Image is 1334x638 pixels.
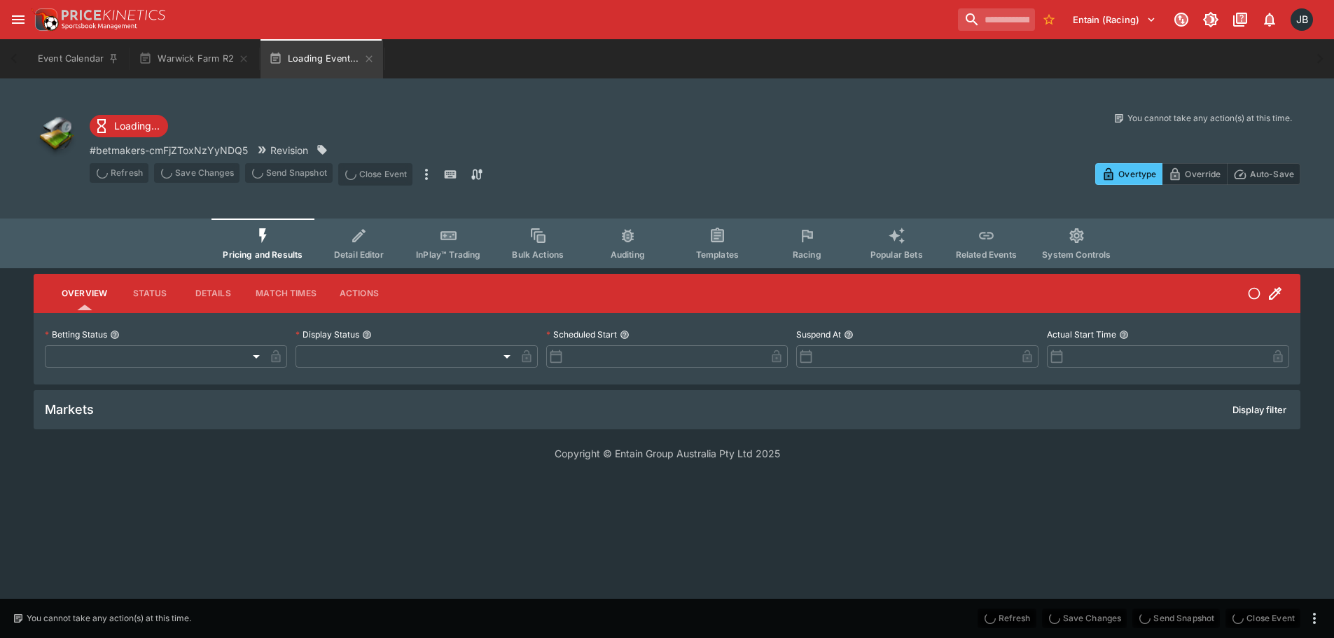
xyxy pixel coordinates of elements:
[546,328,617,340] p: Scheduled Start
[362,330,372,340] button: Display Status
[1169,7,1194,32] button: Connected to PK
[181,277,244,310] button: Details
[29,39,127,78] button: Event Calendar
[696,249,739,260] span: Templates
[844,330,854,340] button: Suspend At
[244,277,328,310] button: Match Times
[211,219,1122,268] div: Event type filters
[118,277,181,310] button: Status
[90,143,248,158] p: Copy To Clipboard
[270,143,308,158] p: Revision
[956,249,1017,260] span: Related Events
[1095,163,1300,185] div: Start From
[1064,8,1165,31] button: Select Tenant
[1038,8,1060,31] button: No Bookmarks
[1127,112,1292,125] p: You cannot take any action(s) at this time.
[62,23,137,29] img: Sportsbook Management
[130,39,258,78] button: Warwick Farm R2
[6,7,31,32] button: open drawer
[334,249,384,260] span: Detail Editor
[328,277,391,310] button: Actions
[62,10,165,20] img: PriceKinetics
[611,249,645,260] span: Auditing
[296,328,359,340] p: Display Status
[512,249,564,260] span: Bulk Actions
[418,163,435,186] button: more
[1198,7,1223,32] button: Toggle light/dark mode
[958,8,1035,31] input: search
[870,249,923,260] span: Popular Bets
[45,401,94,417] h5: Markets
[34,112,78,157] img: other.png
[110,330,120,340] button: Betting Status
[1227,163,1300,185] button: Auto-Save
[416,249,480,260] span: InPlay™ Trading
[1228,7,1253,32] button: Documentation
[1162,163,1227,185] button: Override
[1291,8,1313,31] div: Josh Brown
[796,328,841,340] p: Suspend At
[1118,167,1156,181] p: Overtype
[1224,398,1295,421] button: Display filter
[1306,610,1323,627] button: more
[1257,7,1282,32] button: Notifications
[27,612,191,625] p: You cannot take any action(s) at this time.
[50,277,118,310] button: Overview
[1047,328,1116,340] p: Actual Start Time
[1119,330,1129,340] button: Actual Start Time
[1095,163,1162,185] button: Overtype
[793,249,821,260] span: Racing
[260,39,383,78] button: Loading Event...
[1250,167,1294,181] p: Auto-Save
[31,6,59,34] img: PriceKinetics Logo
[620,330,630,340] button: Scheduled Start
[45,328,107,340] p: Betting Status
[114,118,160,133] p: Loading...
[1185,167,1221,181] p: Override
[1042,249,1111,260] span: System Controls
[1286,4,1317,35] button: Josh Brown
[223,249,303,260] span: Pricing and Results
